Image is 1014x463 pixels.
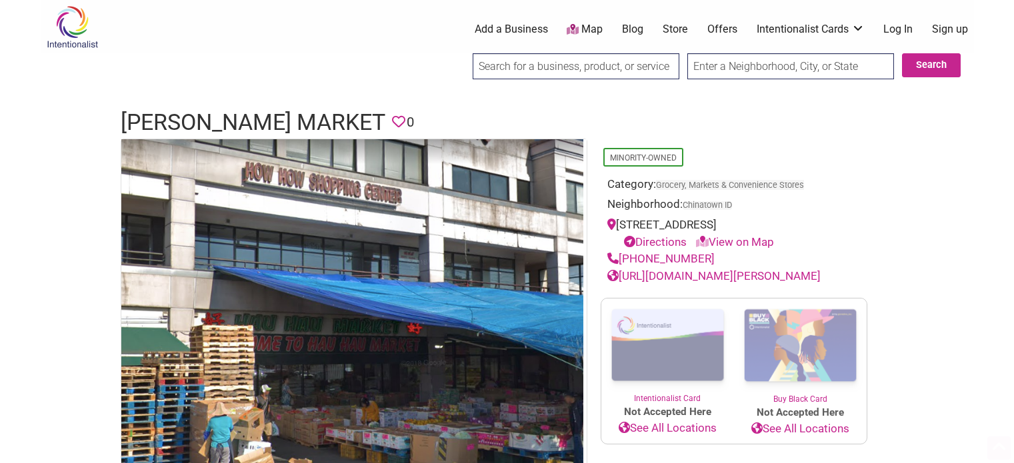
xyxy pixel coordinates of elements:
[473,53,679,79] input: Search for a business, product, or service
[624,235,687,248] a: Directions
[610,153,677,163] a: Minority-Owned
[601,404,734,420] span: Not Accepted Here
[757,22,865,37] a: Intentionalist Cards
[987,436,1011,460] div: Scroll Back to Top
[622,22,643,37] a: Blog
[407,112,414,133] span: 0
[656,180,804,190] a: Grocery, Markets & Convenience Stores
[607,217,861,250] div: [STREET_ADDRESS]
[902,53,961,77] button: Search
[567,22,603,37] a: Map
[683,201,732,210] span: Chinatown ID
[932,22,968,37] a: Sign up
[707,22,737,37] a: Offers
[607,252,715,265] a: [PHONE_NUMBER]
[607,269,821,282] a: [URL][DOMAIN_NAME][PERSON_NAME]
[41,5,104,49] img: Intentionalist
[734,420,867,438] a: See All Locations
[607,196,861,217] div: Neighborhood:
[475,22,548,37] a: Add a Business
[734,298,867,393] img: Buy Black Card
[607,176,861,197] div: Category:
[663,22,688,37] a: Store
[734,298,867,405] a: Buy Black Card
[601,420,734,437] a: See All Locations
[121,107,385,139] h1: [PERSON_NAME] Market
[883,22,913,37] a: Log In
[734,405,867,420] span: Not Accepted Here
[601,298,734,404] a: Intentionalist Card
[687,53,894,79] input: Enter a Neighborhood, City, or State
[601,298,734,392] img: Intentionalist Card
[696,235,774,248] a: View on Map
